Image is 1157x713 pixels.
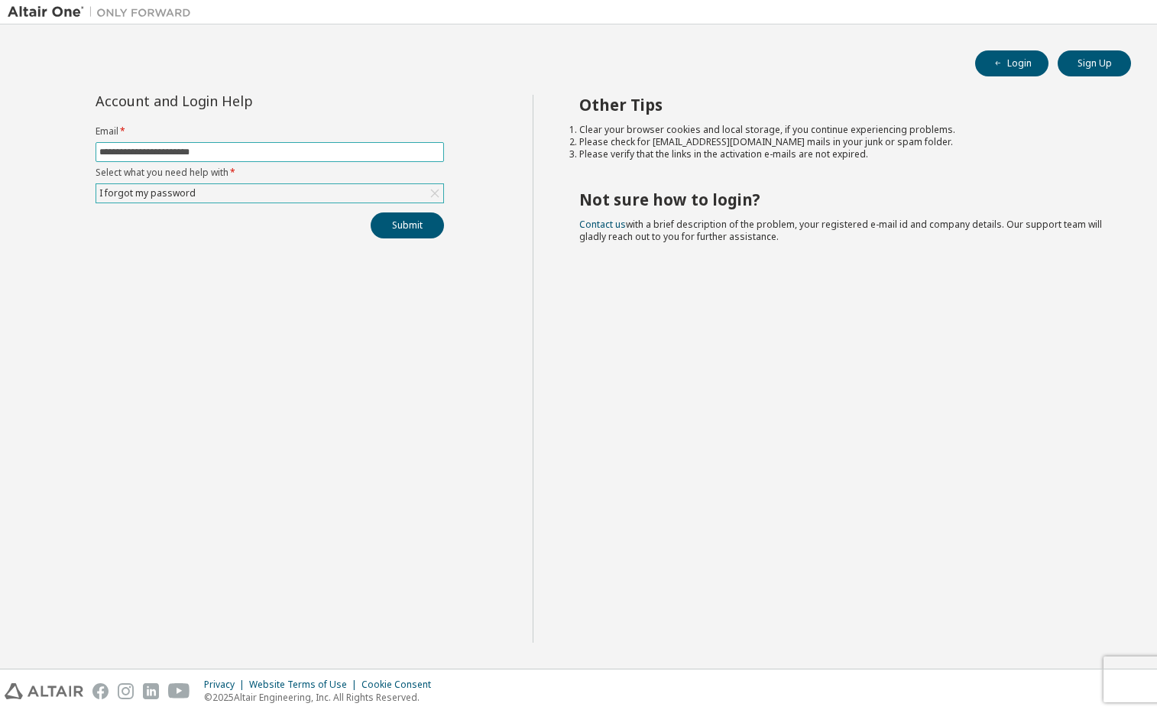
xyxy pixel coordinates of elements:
[579,136,1104,148] li: Please check for [EMAIL_ADDRESS][DOMAIN_NAME] mails in your junk or spam folder.
[579,95,1104,115] h2: Other Tips
[249,679,361,691] div: Website Terms of Use
[579,218,626,231] a: Contact us
[96,167,444,179] label: Select what you need help with
[204,691,440,704] p: © 2025 Altair Engineering, Inc. All Rights Reserved.
[118,683,134,699] img: instagram.svg
[579,218,1102,243] span: with a brief description of the problem, your registered e-mail id and company details. Our suppo...
[5,683,83,699] img: altair_logo.svg
[204,679,249,691] div: Privacy
[143,683,159,699] img: linkedin.svg
[579,124,1104,136] li: Clear your browser cookies and local storage, if you continue experiencing problems.
[975,50,1048,76] button: Login
[579,190,1104,209] h2: Not sure how to login?
[361,679,440,691] div: Cookie Consent
[96,125,444,138] label: Email
[92,683,109,699] img: facebook.svg
[96,184,443,203] div: I forgot my password
[8,5,199,20] img: Altair One
[97,185,198,202] div: I forgot my password
[96,95,374,107] div: Account and Login Help
[168,683,190,699] img: youtube.svg
[579,148,1104,160] li: Please verify that the links in the activation e-mails are not expired.
[1058,50,1131,76] button: Sign Up
[371,212,444,238] button: Submit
